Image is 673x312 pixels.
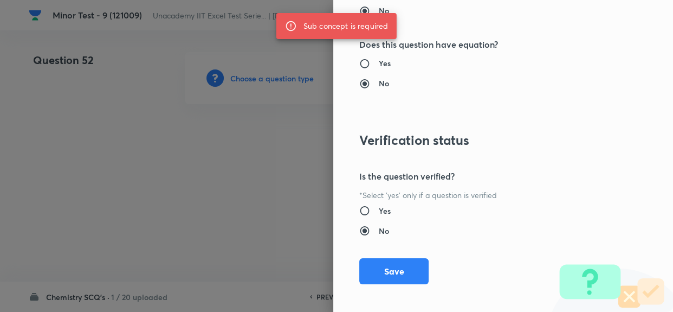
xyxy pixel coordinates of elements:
h6: No [379,78,389,89]
h6: No [379,5,389,16]
h6: Yes [379,58,391,69]
button: Save [359,258,429,284]
h5: Is the question verified? [359,170,611,183]
h3: Verification status [359,132,611,148]
h6: No [379,225,389,237]
h5: Does this question have equation? [359,38,611,51]
h6: Yes [379,205,391,217]
p: *Select 'yes' only if a question is verified [359,189,611,201]
div: Sub concept is required [303,16,388,36]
